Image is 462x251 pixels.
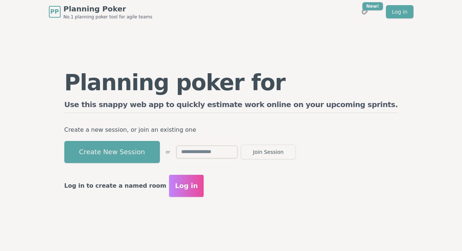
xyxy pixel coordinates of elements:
[175,181,198,191] span: Log in
[49,4,153,20] a: PPPlanning PokerNo.1 planning poker tool for agile teams
[358,5,371,18] button: New!
[169,175,204,197] button: Log in
[386,5,413,18] a: Log in
[362,2,383,10] div: New!
[64,4,153,14] span: Planning Poker
[64,71,398,93] h1: Planning poker for
[64,125,398,135] p: Create a new session, or join an existing one
[64,14,153,20] span: No.1 planning poker tool for agile teams
[50,7,59,16] span: PP
[64,181,166,191] p: Log in to create a named room
[241,145,296,159] button: Join Session
[64,99,398,113] h2: Use this snappy web app to quickly estimate work online on your upcoming sprints.
[166,149,170,155] span: or
[64,141,160,163] button: Create New Session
